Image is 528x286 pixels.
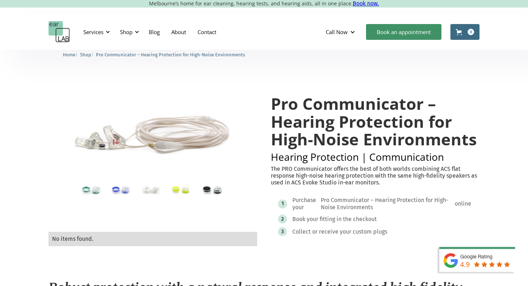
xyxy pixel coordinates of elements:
div: Purchase your [292,197,320,211]
div: Book your fitting in the checkout [292,216,377,223]
a: open lightbox [48,80,257,219]
p: ‍ [48,254,480,261]
a: home [48,21,70,43]
div: Call Now [320,21,362,43]
img: Pro Communicator – Hearing Protection for High-Noise Environments [48,80,257,219]
div: Pro Communicator – Hearing Protection for High-Noise Environments [321,197,454,211]
div: Call Now [326,28,348,36]
a: Open cart [450,24,480,40]
div: Services [79,21,112,43]
a: Contact [192,22,222,42]
span: Home [63,52,75,57]
div: Collect or receive your custom plugs [292,228,387,235]
li: 〉 [80,51,96,58]
a: Shop [80,51,91,58]
span: Shop [80,52,91,57]
a: Blog [143,22,166,42]
a: About [166,22,192,42]
a: Book an appointment [366,24,441,40]
div: Shop [116,21,141,43]
div: Shop [120,28,133,36]
div: online [455,200,471,207]
h1: Pro Communicator – Hearing Protection for High-Noise Environments [271,95,480,148]
div: 2 [281,216,284,222]
a: Pro Communicator – Hearing Protection for High-Noise Environments [96,51,245,58]
div: No items found. [52,235,254,243]
div: 1 [282,201,284,206]
span: Pro Communicator – Hearing Protection for High-Noise Environments [96,52,245,57]
div: Services [83,28,103,36]
div: 3 [281,229,284,234]
div: 0 [468,29,474,35]
li: 〉 [63,51,80,58]
a: Home [63,51,75,58]
h2: Hearing Protection | Communication [271,152,480,162]
p: The PRO Communicator offers the best of both worlds combining ACS flat response high-noise hearin... [271,165,480,186]
p: ‍ [48,266,480,273]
